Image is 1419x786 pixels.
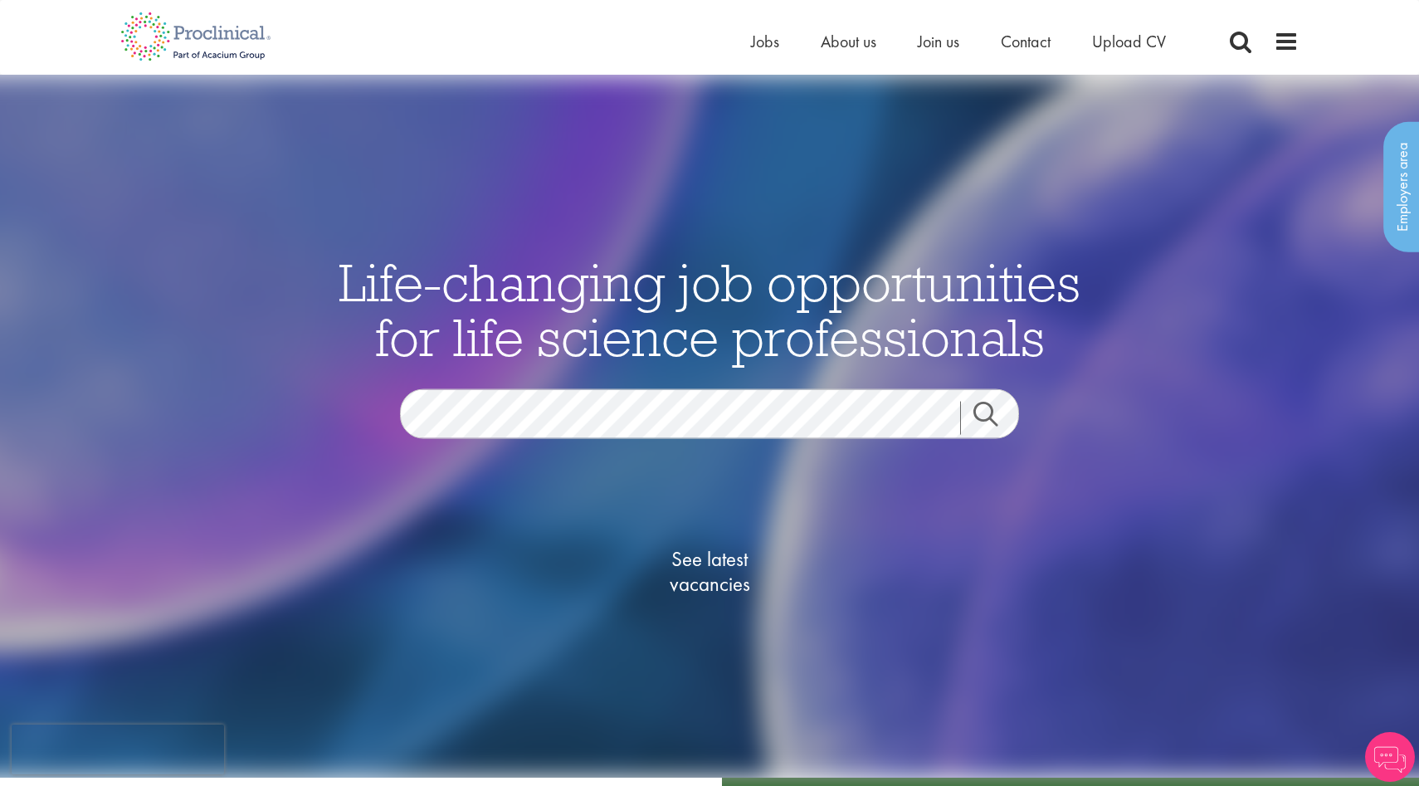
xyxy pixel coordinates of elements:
a: Contact [1001,31,1051,52]
img: Chatbot [1365,732,1415,782]
a: Jobs [751,31,779,52]
iframe: reCAPTCHA [12,725,224,774]
span: See latest vacancies [627,546,792,596]
a: Join us [918,31,959,52]
a: Upload CV [1092,31,1166,52]
span: Life-changing job opportunities for life science professionals [339,248,1080,369]
a: Job search submit button [960,401,1031,434]
a: See latestvacancies [627,480,792,662]
a: About us [821,31,876,52]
